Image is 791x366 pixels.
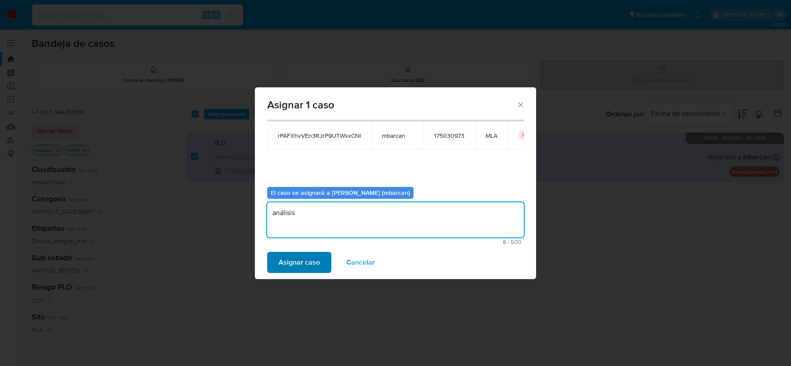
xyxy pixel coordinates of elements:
span: Máximo 500 caracteres [270,239,521,245]
span: Asignar 1 caso [267,100,516,110]
button: Cancelar [335,252,386,273]
span: Cancelar [346,253,375,272]
textarea: análisis [267,202,524,237]
b: El caso se asignará a [PERSON_NAME] (mbarcan) [271,188,410,197]
button: Cerrar ventana [516,100,524,108]
span: 175030973 [434,132,464,140]
span: rPAFXhvVEn3RJrP9UTWsxCNI [278,132,361,140]
span: mbarcan [382,132,413,140]
button: Asignar caso [267,252,331,273]
button: icon-button [519,130,529,140]
span: MLA [486,132,497,140]
div: assign-modal [255,87,536,279]
span: Asignar caso [279,253,320,272]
